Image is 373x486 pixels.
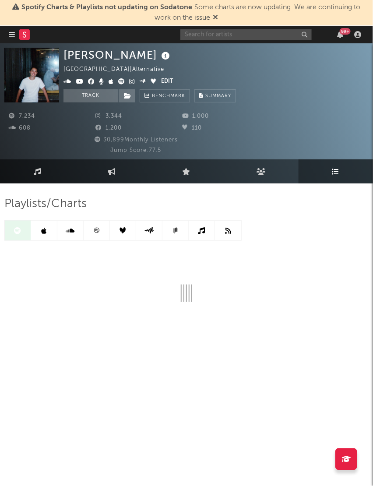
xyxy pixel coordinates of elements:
span: Jump Score: 77.5 [110,148,161,153]
input: Search for artists [180,29,312,40]
button: Track [63,89,118,102]
button: Edit [161,77,173,87]
div: 99 + [340,28,351,35]
span: : Some charts are now updating. We are continuing to work on the issue [22,4,361,21]
span: 3,344 [95,113,122,119]
span: 1,200 [95,125,122,131]
span: 608 [9,125,31,131]
span: Benchmark [152,91,185,102]
span: 30,899 Monthly Listeners [94,137,178,143]
button: 99+ [337,31,343,38]
span: Dismiss [213,14,218,21]
span: Playlists/Charts [4,199,87,209]
a: Benchmark [140,89,190,102]
span: Spotify Charts & Playlists not updating on Sodatone [22,4,193,11]
div: [GEOGRAPHIC_DATA] | Alternative [63,64,174,75]
div: [PERSON_NAME] [63,48,172,62]
span: 1,000 [182,113,209,119]
span: 7,234 [9,113,35,119]
button: Summary [194,89,236,102]
span: Summary [205,94,231,99]
span: 110 [182,125,202,131]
